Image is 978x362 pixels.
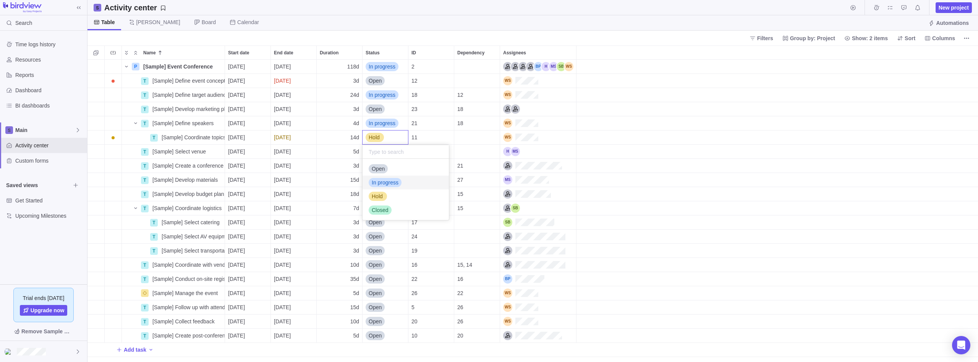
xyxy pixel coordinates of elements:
span: Closed [372,206,389,214]
span: In progress [372,179,398,186]
input: Type to search [363,145,449,159]
span: Open [372,165,385,173]
span: Hold [369,134,380,141]
div: Status [363,130,408,145]
span: Hold [372,192,383,200]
